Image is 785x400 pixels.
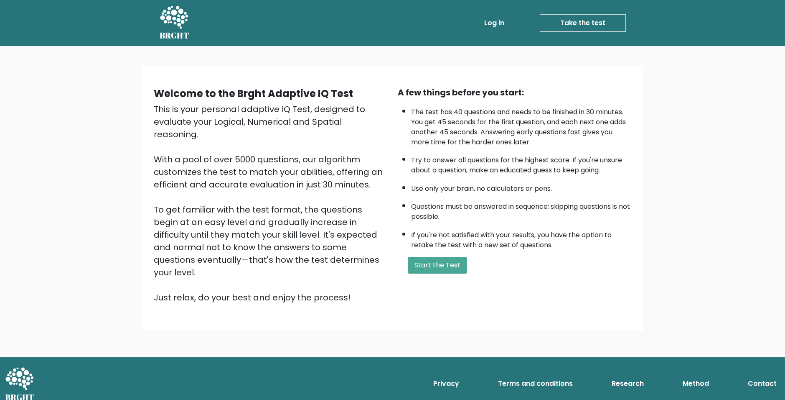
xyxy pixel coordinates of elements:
[411,179,632,194] li: Use only your brain, no calculators or pens.
[495,375,576,392] a: Terms and conditions
[411,226,632,250] li: If you're not satisfied with your results, you have the option to retake the test with a new set ...
[408,257,467,274] button: Start the Test
[679,375,712,392] a: Method
[481,15,508,31] a: Log in
[411,151,632,175] li: Try to answer all questions for the highest score. If you're unsure about a question, make an edu...
[160,3,190,43] a: BRGHT
[608,375,647,392] a: Research
[744,375,780,392] a: Contact
[154,87,353,100] b: Welcome to the Brght Adaptive IQ Test
[430,375,462,392] a: Privacy
[411,197,632,222] li: Questions must be answered in sequence; skipping questions is not possible.
[160,31,190,41] h5: BRGHT
[398,86,632,99] div: A few things before you start:
[154,103,388,304] div: This is your personal adaptive IQ Test, designed to evaluate your Logical, Numerical and Spatial ...
[540,14,626,32] a: Take the test
[411,103,632,147] li: The test has 40 questions and needs to be finished in 30 minutes. You get 45 seconds for the firs...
